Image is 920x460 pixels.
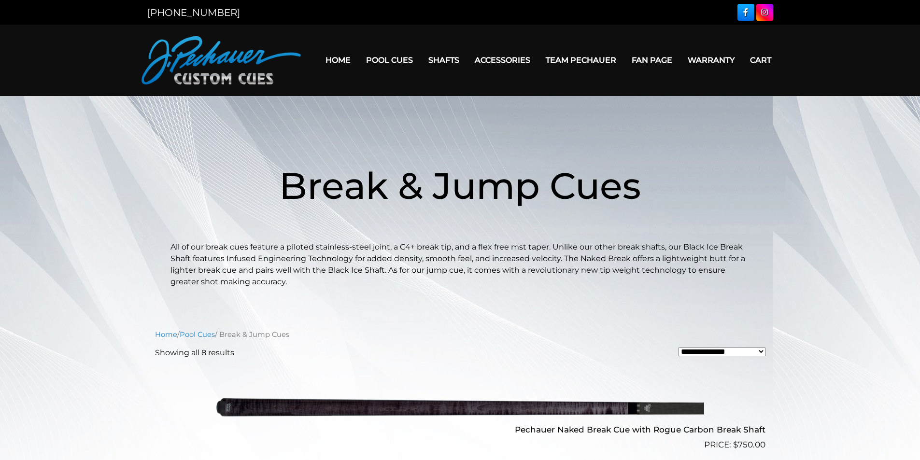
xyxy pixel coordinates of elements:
[318,48,358,72] a: Home
[279,163,641,208] span: Break & Jump Cues
[155,330,177,339] a: Home
[147,7,240,18] a: [PHONE_NUMBER]
[680,48,742,72] a: Warranty
[742,48,779,72] a: Cart
[358,48,421,72] a: Pool Cues
[216,366,704,447] img: Pechauer Naked Break Cue with Rogue Carbon Break Shaft
[538,48,624,72] a: Team Pechauer
[679,347,765,356] select: Shop order
[467,48,538,72] a: Accessories
[155,347,234,359] p: Showing all 8 results
[155,329,765,340] nav: Breadcrumb
[155,366,765,451] a: Pechauer Naked Break Cue with Rogue Carbon Break Shaft $750.00
[180,330,215,339] a: Pool Cues
[170,241,750,288] p: All of our break cues feature a piloted stainless-steel joint, a C4+ break tip, and a flex free m...
[733,440,738,449] span: $
[142,36,301,84] img: Pechauer Custom Cues
[421,48,467,72] a: Shafts
[733,440,765,449] bdi: 750.00
[624,48,680,72] a: Fan Page
[155,421,765,439] h2: Pechauer Naked Break Cue with Rogue Carbon Break Shaft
